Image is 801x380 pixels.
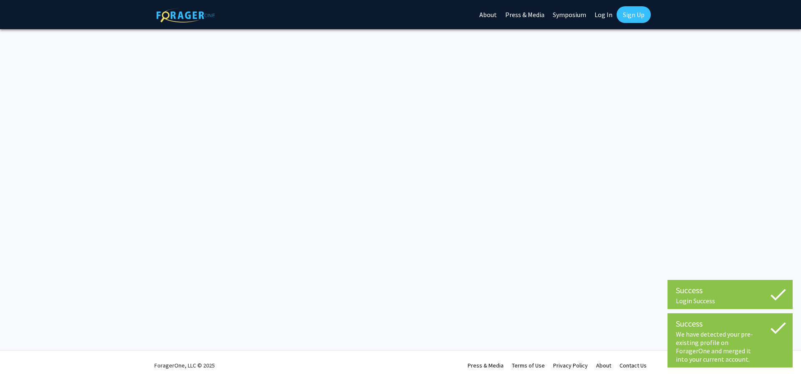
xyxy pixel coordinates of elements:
img: ForagerOne Logo [156,8,215,23]
a: Privacy Policy [553,362,588,369]
div: We have detected your pre-existing profile on ForagerOne and merged it into your current account. [676,330,784,363]
div: Login Success [676,297,784,305]
a: Sign Up [617,6,651,23]
a: Terms of Use [512,362,545,369]
div: Success [676,284,784,297]
a: Press & Media [468,362,504,369]
div: ForagerOne, LLC © 2025 [154,351,215,380]
a: About [596,362,611,369]
a: Contact Us [620,362,647,369]
div: Success [676,317,784,330]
